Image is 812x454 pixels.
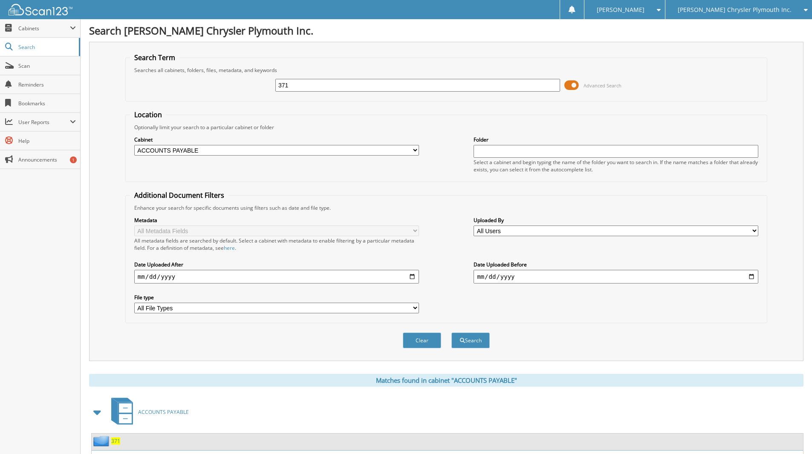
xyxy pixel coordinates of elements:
[18,137,76,145] span: Help
[134,270,419,283] input: start
[134,294,419,301] label: File type
[18,100,76,107] span: Bookmarks
[224,244,235,252] a: here
[451,333,490,348] button: Search
[134,136,419,143] label: Cabinet
[474,136,758,143] label: Folder
[9,4,72,15] img: scan123-logo-white.svg
[106,395,189,429] a: ACCOUNTS PAYABLE
[474,270,758,283] input: end
[111,437,120,445] a: 371
[70,156,77,163] div: 1
[474,159,758,173] div: Select a cabinet and begin typing the name of the folder you want to search in. If the name match...
[89,23,803,38] h1: Search [PERSON_NAME] Chrysler Plymouth Inc.
[18,156,76,163] span: Announcements
[130,67,763,74] div: Searches all cabinets, folders, files, metadata, and keywords
[138,408,189,416] span: ACCOUNTS PAYABLE
[130,191,228,200] legend: Additional Document Filters
[18,43,75,51] span: Search
[93,436,111,446] img: folder2.png
[130,53,179,62] legend: Search Term
[130,204,763,211] div: Enhance your search for specific documents using filters such as date and file type.
[18,25,70,32] span: Cabinets
[89,374,803,387] div: Matches found in cabinet "ACCOUNTS PAYABLE"
[134,217,419,224] label: Metadata
[18,81,76,88] span: Reminders
[474,217,758,224] label: Uploaded By
[130,124,763,131] div: Optionally limit your search to a particular cabinet or folder
[678,7,792,12] span: [PERSON_NAME] Chrysler Plymouth Inc.
[597,7,644,12] span: [PERSON_NAME]
[134,261,419,268] label: Date Uploaded After
[130,110,166,119] legend: Location
[134,237,419,252] div: All metadata fields are searched by default. Select a cabinet with metadata to enable filtering b...
[403,333,441,348] button: Clear
[584,82,621,89] span: Advanced Search
[18,62,76,69] span: Scan
[18,119,70,126] span: User Reports
[474,261,758,268] label: Date Uploaded Before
